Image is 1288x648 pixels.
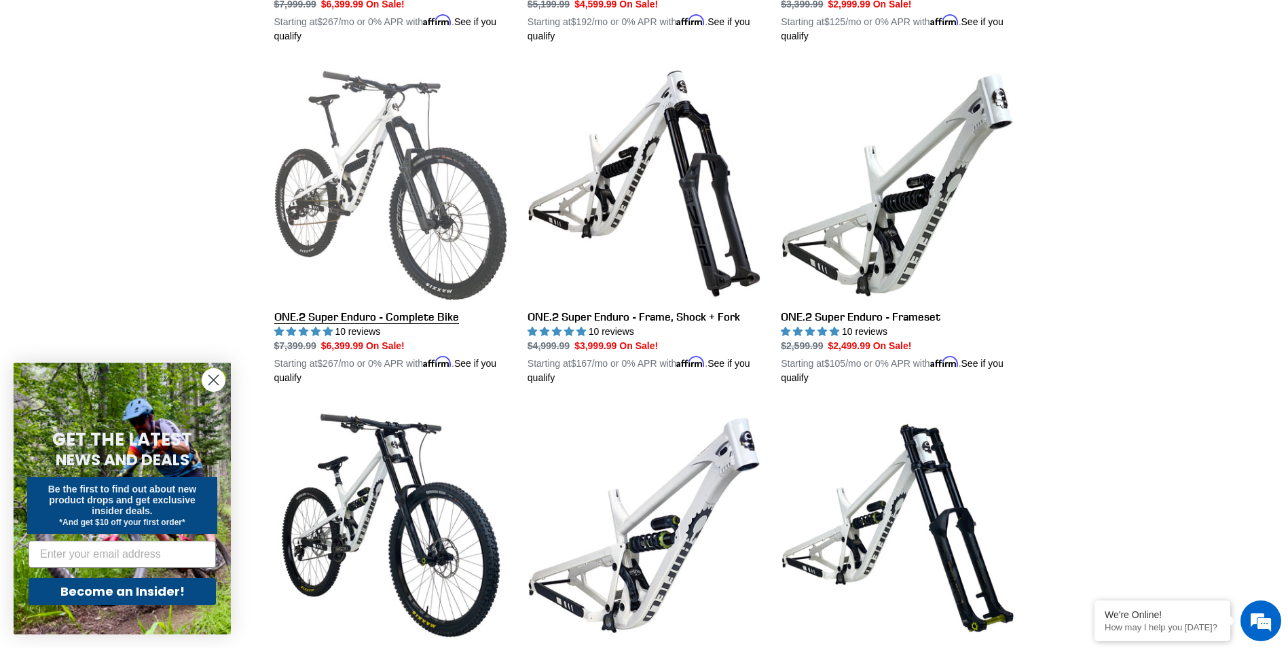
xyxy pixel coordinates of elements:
button: Become an Insider! [29,578,216,605]
input: Enter your email address [29,541,216,568]
span: *And get $10 off your first order* [59,518,185,527]
span: NEWS AND DEALS [56,449,189,471]
div: Navigation go back [15,75,35,95]
textarea: Type your message and hit 'Enter' [7,371,259,418]
span: We're online! [79,171,187,308]
span: GET THE LATEST [52,427,192,452]
p: How may I help you today? [1105,622,1220,632]
span: Be the first to find out about new product drops and get exclusive insider deals. [48,484,197,516]
button: Close dialog [202,368,225,392]
div: Minimize live chat window [223,7,255,39]
img: d_696896380_company_1647369064580_696896380 [43,68,77,102]
div: We're Online! [1105,609,1220,620]
div: Chat with us now [91,76,249,94]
